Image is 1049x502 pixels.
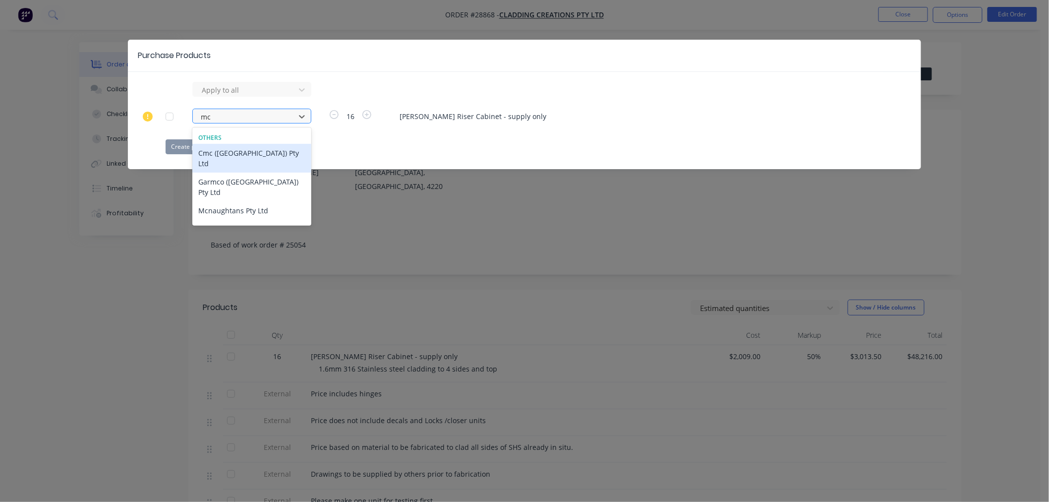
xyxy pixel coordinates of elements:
div: Purchase Products [138,50,211,62]
div: Mcnaughtans Pty Ltd [192,201,311,220]
div: Garmco ([GEOGRAPHIC_DATA]) Pty Ltd [192,173,311,201]
span: [PERSON_NAME] Riser Cabinet - supply only [400,111,883,122]
span: 16 [341,111,360,122]
div: Others [192,133,311,142]
button: Create purchase(s) [166,139,230,154]
div: Cmc ([GEOGRAPHIC_DATA]) Pty Ltd [192,144,311,173]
